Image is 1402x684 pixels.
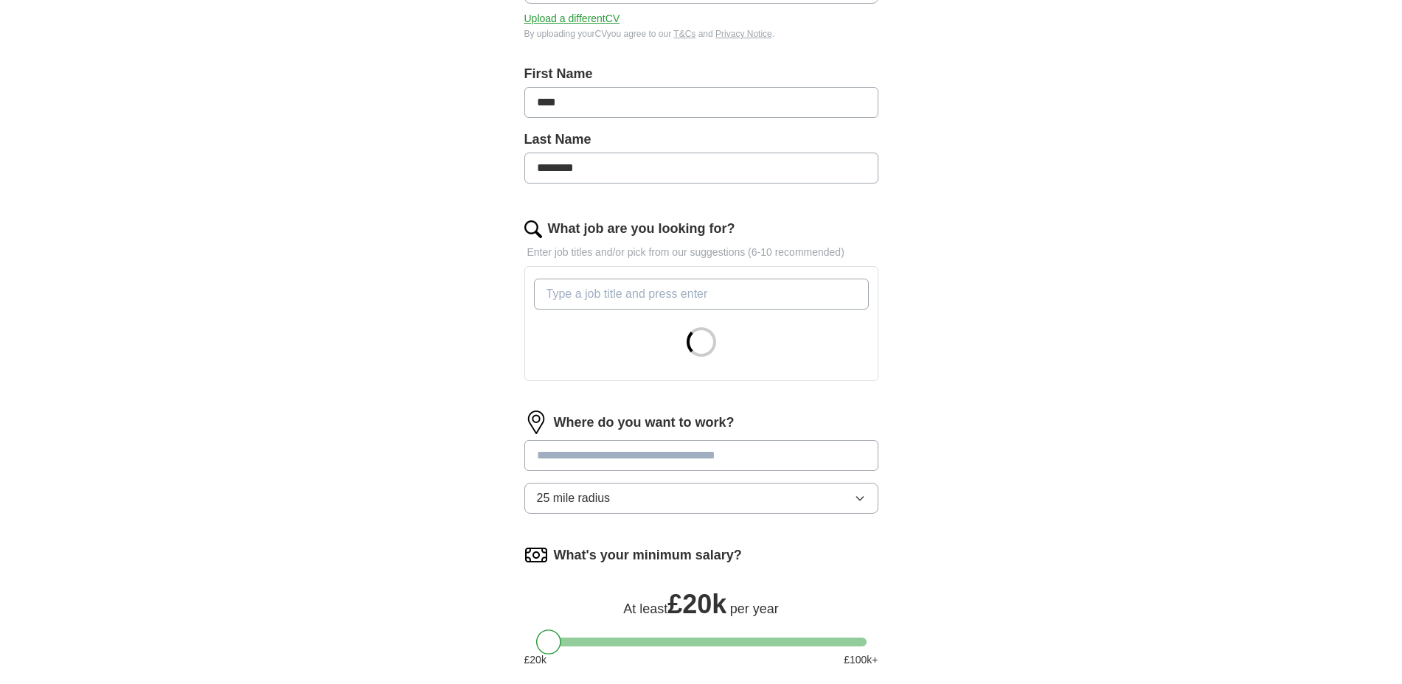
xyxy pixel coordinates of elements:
span: £ 20k [667,589,726,619]
span: per year [730,601,779,616]
label: Where do you want to work? [554,413,735,433]
label: What's your minimum salary? [554,545,742,565]
span: £ 100 k+ [844,652,878,668]
img: search.png [524,220,542,238]
a: T&Cs [673,29,695,39]
button: Upload a differentCV [524,11,620,27]
a: Privacy Notice [715,29,772,39]
img: location.png [524,411,548,434]
span: 25 mile radius [537,489,611,507]
div: By uploading your CV you agree to our and . [524,27,878,41]
img: salary.png [524,543,548,567]
label: Last Name [524,130,878,150]
label: First Name [524,64,878,84]
p: Enter job titles and/or pick from our suggestions (6-10 recommended) [524,245,878,260]
label: What job are you looking for? [548,219,735,239]
input: Type a job title and press enter [534,279,869,310]
span: £ 20 k [524,652,546,668]
span: At least [623,601,667,616]
button: 25 mile radius [524,483,878,514]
